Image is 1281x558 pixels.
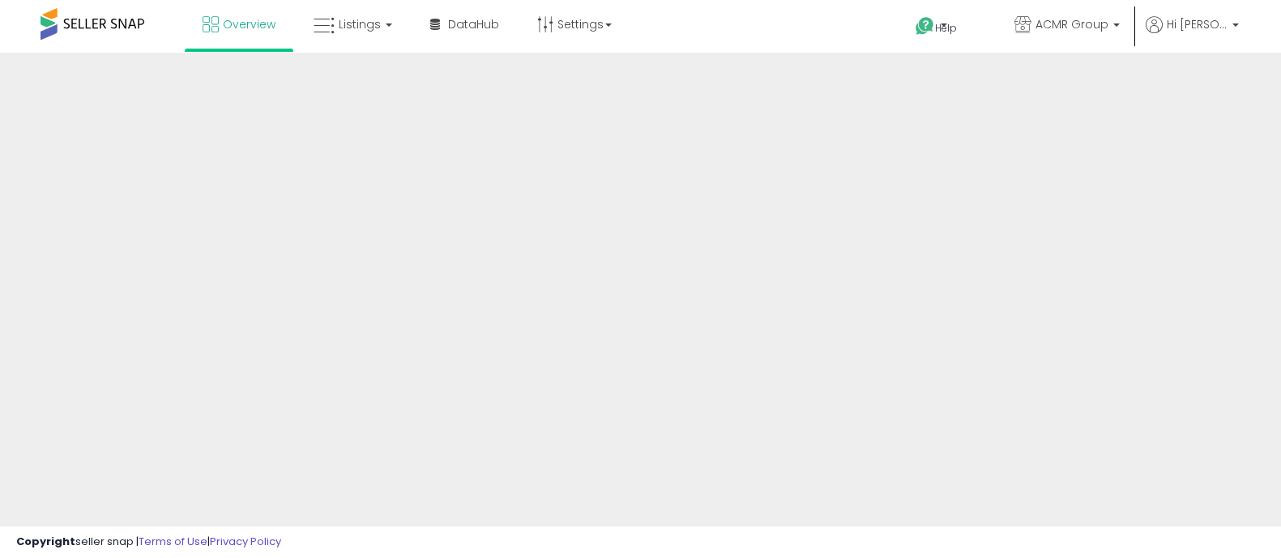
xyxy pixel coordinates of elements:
[16,534,75,549] strong: Copyright
[16,535,281,550] div: seller snap | |
[448,16,499,32] span: DataHub
[1167,16,1228,32] span: Hi [PERSON_NAME]
[139,534,207,549] a: Terms of Use
[223,16,275,32] span: Overview
[1035,16,1108,32] span: ACMR Group
[903,4,989,53] a: Help
[915,16,935,36] i: Get Help
[339,16,381,32] span: Listings
[1146,16,1239,53] a: Hi [PERSON_NAME]
[210,534,281,549] a: Privacy Policy
[935,21,957,35] span: Help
